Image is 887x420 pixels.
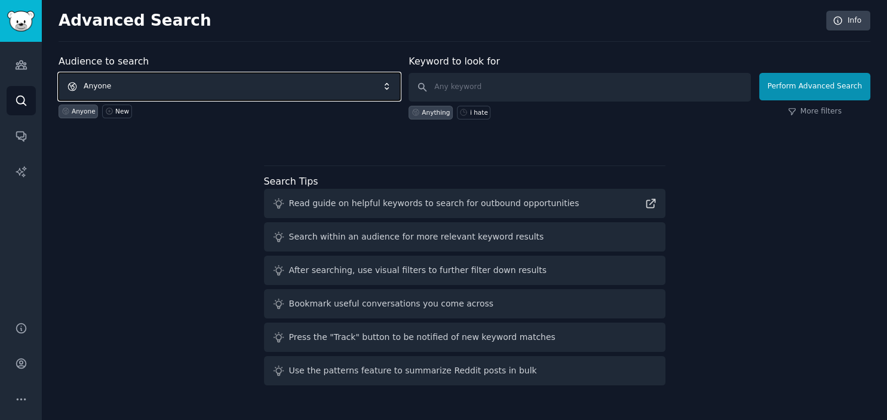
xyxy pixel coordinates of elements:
[409,56,500,67] label: Keyword to look for
[115,107,129,115] div: New
[826,11,870,31] a: Info
[289,364,537,377] div: Use the patterns feature to summarize Reddit posts in bulk
[759,73,870,100] button: Perform Advanced Search
[59,11,820,30] h2: Advanced Search
[409,73,750,102] input: Any keyword
[59,56,149,67] label: Audience to search
[289,231,544,243] div: Search within an audience for more relevant keyword results
[102,105,131,118] a: New
[264,176,318,187] label: Search Tips
[289,197,579,210] div: Read guide on helpful keywords to search for outbound opportunities
[289,331,555,344] div: Press the "Track" button to be notified of new keyword matches
[7,11,35,32] img: GummySearch logo
[289,264,547,277] div: After searching, use visual filters to further filter down results
[59,73,400,100] button: Anyone
[422,108,450,117] div: Anything
[788,106,842,117] a: More filters
[470,108,488,117] div: i hate
[289,298,494,310] div: Bookmark useful conversations you come across
[72,107,96,115] div: Anyone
